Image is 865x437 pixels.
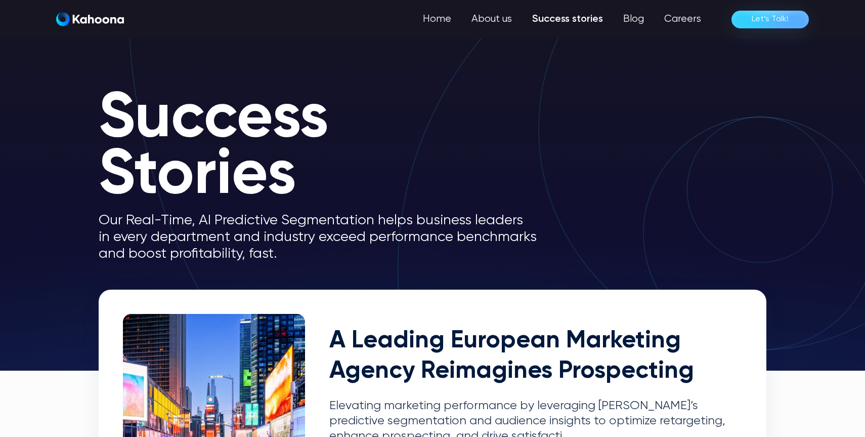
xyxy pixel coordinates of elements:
a: home [56,12,124,27]
a: Let’s Talk! [731,11,809,28]
p: Our Real-Time, AI Predictive Segmentation helps business leaders in every department and industry... [99,212,554,262]
a: Success stories [522,9,613,29]
a: Careers [654,9,711,29]
h2: A Leading European Marketing Agency Reimagines Prospecting [329,326,742,386]
h1: Success Stories [99,91,554,204]
div: Let’s Talk! [752,11,789,27]
a: Blog [613,9,654,29]
a: About us [461,9,522,29]
img: Kahoona logo white [56,12,124,26]
a: Home [413,9,461,29]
